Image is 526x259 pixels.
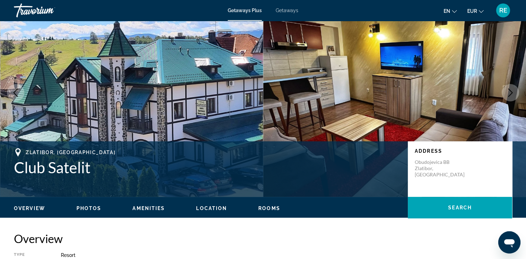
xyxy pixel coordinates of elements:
span: Photos [76,206,102,211]
span: EUR [467,8,477,14]
span: Overview [14,206,45,211]
a: Getaways Plus [228,8,262,13]
button: Overview [14,205,45,211]
p: Obudojevica BB Zlatibor, [GEOGRAPHIC_DATA] [415,159,470,178]
a: Travorium [14,1,83,19]
span: Amenities [132,206,165,211]
p: Address [415,148,505,154]
span: Location [196,206,227,211]
div: Resort [61,252,512,258]
button: Photos [76,205,102,211]
button: Location [196,205,227,211]
button: Previous image [7,84,24,101]
h2: Overview [14,232,512,245]
button: Next image [502,84,519,101]
button: Amenities [132,205,165,211]
button: Rooms [258,205,280,211]
h1: Club Satelit [14,158,401,176]
span: RE [499,7,507,14]
span: Rooms [258,206,280,211]
span: Search [448,205,472,210]
button: Change currency [467,6,484,16]
iframe: Botón para iniciar la ventana de mensajería [498,231,520,253]
div: Type [14,252,43,258]
span: Zlatibor, [GEOGRAPHIC_DATA] [26,150,115,155]
button: Search [408,197,512,218]
button: Change language [444,6,457,16]
span: en [444,8,450,14]
button: User Menu [494,3,512,18]
a: Getaways [276,8,298,13]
